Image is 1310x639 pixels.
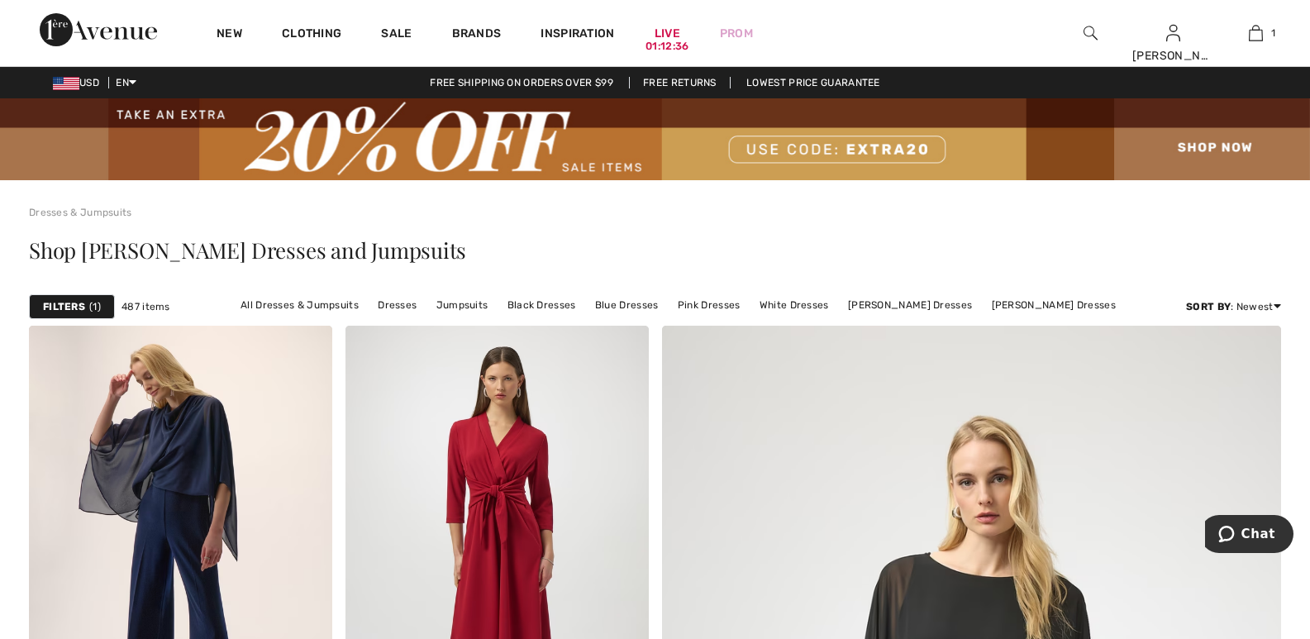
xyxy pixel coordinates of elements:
a: Free Returns [629,77,731,88]
a: New [217,26,242,44]
a: White Dresses [751,294,837,316]
a: Brands [452,26,502,44]
strong: Sort By [1186,301,1231,312]
a: 1 [1215,23,1296,43]
a: [PERSON_NAME] Dresses [984,294,1124,316]
img: 1ère Avenue [40,13,157,46]
div: 01:12:36 [645,39,688,55]
a: All Dresses & Jumpsuits [232,294,367,316]
a: Free shipping on orders over $99 [417,77,626,88]
span: Shop [PERSON_NAME] Dresses and Jumpsuits [29,236,466,265]
img: My Bag [1249,23,1263,43]
a: Black Dresses [499,294,584,316]
span: EN [116,77,136,88]
span: Inspiration [541,26,614,44]
a: [PERSON_NAME] Dresses [840,294,980,316]
a: Pink Dresses [669,294,749,316]
a: Sign In [1166,25,1180,41]
strong: Filters [43,299,85,314]
div: [PERSON_NAME] [1132,47,1213,64]
a: Dresses & Jumpsuits [29,207,132,218]
a: Clothing [282,26,341,44]
a: Jumpsuits [428,294,497,316]
a: Dresses [369,294,425,316]
span: 1 [89,299,101,314]
a: Sale [381,26,412,44]
img: My Info [1166,23,1180,43]
a: Lowest Price Guarantee [733,77,893,88]
a: Live01:12:36 [655,25,680,42]
iframe: Opens a widget where you can chat to one of our agents [1205,515,1293,556]
span: 487 items [121,299,170,314]
a: Blue Dresses [587,294,667,316]
a: Prom [720,25,753,42]
span: USD [53,77,106,88]
img: US Dollar [53,77,79,90]
span: 1 [1271,26,1275,41]
div: : Newest [1186,299,1281,314]
img: search the website [1084,23,1098,43]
